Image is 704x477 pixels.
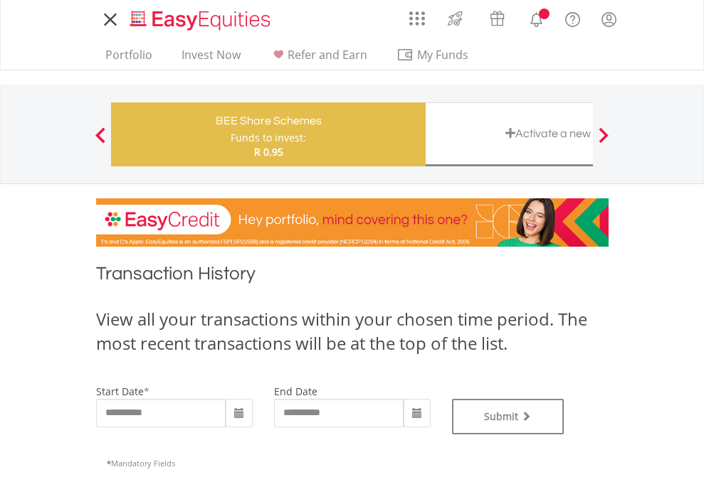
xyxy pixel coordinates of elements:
a: Invest Now [176,48,246,70]
img: EasyEquities_Logo.png [127,9,276,32]
span: R 0.95 [254,145,283,159]
a: My Profile [591,4,627,35]
div: Funds to invest: [231,131,306,145]
button: Submit [452,399,564,434]
img: EasyCredit Promotion Banner [96,198,609,247]
label: end date [274,385,317,398]
a: Home page [125,4,276,32]
button: Previous [86,134,115,149]
img: thrive-v2.svg [443,7,467,30]
a: AppsGrid [400,4,434,26]
span: Mandatory Fields [107,458,175,468]
label: start date [96,385,144,398]
img: vouchers-v2.svg [485,7,509,30]
a: Vouchers [476,4,518,30]
a: FAQ's and Support [555,4,591,32]
button: Next [589,134,618,149]
a: Portfolio [100,48,158,70]
a: Refer and Earn [264,48,373,70]
h1: Transaction History [96,261,609,293]
span: My Funds [396,45,490,64]
div: BEE Share Schemes [120,111,417,131]
div: View all your transactions within your chosen time period. The most recent transactions will be a... [96,307,609,356]
img: grid-menu-icon.svg [409,11,425,26]
span: Refer and Earn [288,47,367,63]
a: Notifications [518,4,555,32]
